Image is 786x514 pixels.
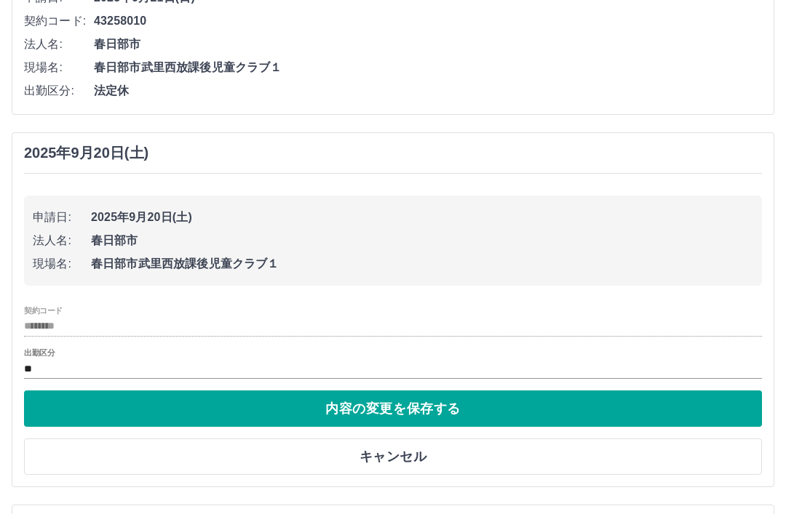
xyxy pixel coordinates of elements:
button: 内容の変更を保存する [24,390,762,427]
span: 法人名: [24,36,94,53]
span: 現場名: [24,59,94,76]
span: 契約コード: [24,12,94,30]
span: 春日部市武里西放課後児童クラブ１ [94,59,762,76]
label: 出勤区分 [24,348,55,358]
span: 春日部市 [91,232,753,249]
span: 2025年9月20日(土) [91,209,753,226]
label: 契約コード [24,305,63,316]
span: 春日部市 [94,36,762,53]
span: 出勤区分: [24,82,94,100]
span: 現場名: [33,255,91,273]
span: 43258010 [94,12,762,30]
span: 法定休 [94,82,762,100]
span: 法人名: [33,232,91,249]
span: 申請日: [33,209,91,226]
button: キャンセル [24,438,762,475]
h3: 2025年9月20日(土) [24,145,148,161]
span: 春日部市武里西放課後児童クラブ１ [91,255,753,273]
